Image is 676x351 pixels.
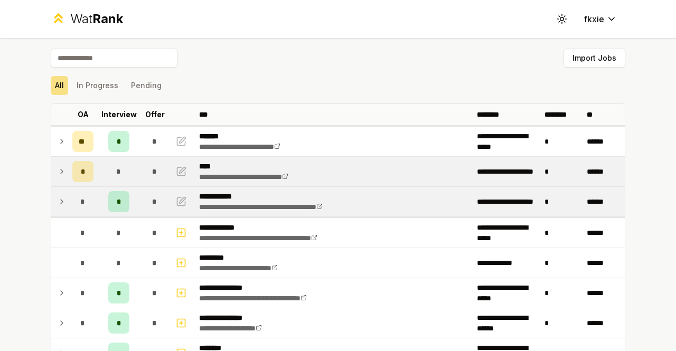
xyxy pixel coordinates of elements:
p: Interview [101,109,137,120]
button: All [51,76,68,95]
button: fkxie [576,10,625,29]
a: WatRank [51,11,123,27]
div: Wat [70,11,123,27]
button: Import Jobs [564,49,625,68]
button: In Progress [72,76,123,95]
p: Offer [145,109,165,120]
span: Rank [92,11,123,26]
button: Pending [127,76,166,95]
span: fkxie [584,13,604,25]
p: OA [78,109,89,120]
